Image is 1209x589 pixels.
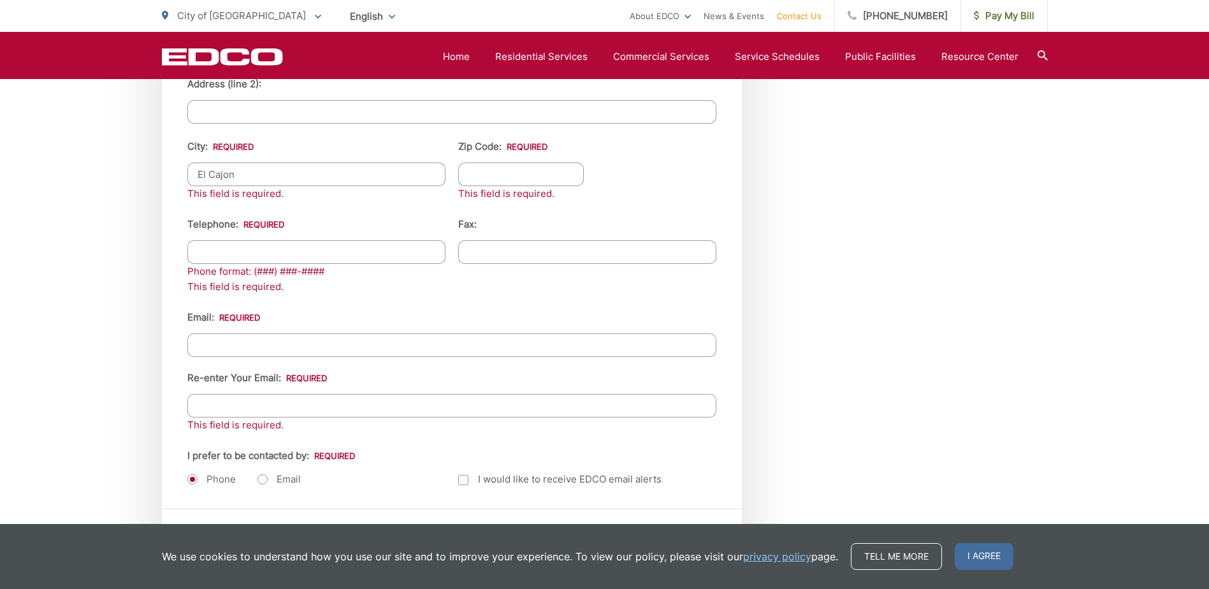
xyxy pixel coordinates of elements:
[162,48,283,66] a: EDCD logo. Return to the homepage.
[187,141,254,152] label: City:
[704,8,764,24] a: News & Events
[187,219,284,230] label: Telephone:
[613,49,709,64] a: Commercial Services
[851,543,942,570] a: Tell me more
[187,78,261,90] label: Address (line 2):
[257,473,301,486] label: Email
[743,549,811,564] a: privacy policy
[458,219,477,230] label: Fax:
[735,49,820,64] a: Service Schedules
[340,5,405,27] span: English
[187,186,445,201] div: This field is required.
[187,372,327,384] label: Re-enter Your Email:
[630,8,691,24] a: About EDCO
[777,8,822,24] a: Contact Us
[941,49,1018,64] a: Resource Center
[187,450,355,462] label: I prefer to be contacted by:
[187,473,236,486] label: Phone
[955,543,1013,570] span: I agree
[458,472,662,487] label: I would like to receive EDCO email alerts
[187,418,716,433] div: This field is required.
[974,8,1034,24] span: Pay My Bill
[495,49,588,64] a: Residential Services
[162,549,838,564] p: We use cookies to understand how you use our site and to improve your experience. To view our pol...
[177,10,306,22] span: City of [GEOGRAPHIC_DATA]
[443,49,470,64] a: Home
[845,49,916,64] a: Public Facilities
[187,264,445,279] div: Phone format: (###) ###-####
[187,312,260,323] label: Email:
[458,186,584,201] div: This field is required.
[187,279,445,294] div: This field is required.
[458,141,547,152] label: Zip Code:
